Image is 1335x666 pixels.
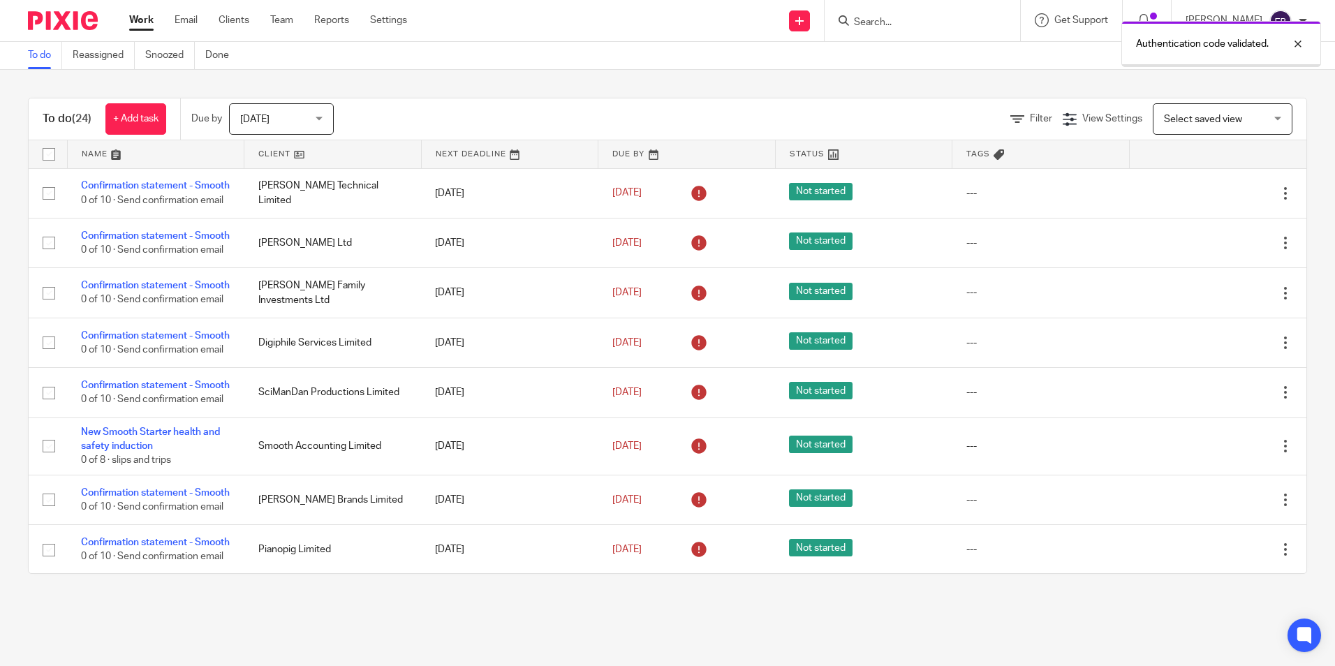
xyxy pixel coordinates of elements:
[81,395,223,405] span: 0 of 10 · Send confirmation email
[612,387,642,397] span: [DATE]
[81,281,230,290] a: Confirmation statement - Smooth
[612,545,642,554] span: [DATE]
[244,318,422,367] td: Digiphile Services Limited
[240,114,270,124] span: [DATE]
[789,183,853,200] span: Not started
[966,439,1116,453] div: ---
[612,188,642,198] span: [DATE]
[81,181,230,191] a: Confirmation statement - Smooth
[270,13,293,27] a: Team
[81,488,230,498] a: Confirmation statement - Smooth
[145,42,195,69] a: Snoozed
[81,427,220,451] a: New Smooth Starter health and safety induction
[421,475,598,524] td: [DATE]
[370,13,407,27] a: Settings
[1030,114,1052,124] span: Filter
[789,382,853,399] span: Not started
[421,218,598,267] td: [DATE]
[966,336,1116,350] div: ---
[966,385,1116,399] div: ---
[244,218,422,267] td: [PERSON_NAME] Ltd
[789,539,853,556] span: Not started
[244,417,422,475] td: Smooth Accounting Limited
[1136,37,1269,51] p: Authentication code validated.
[1082,114,1142,124] span: View Settings
[81,552,223,562] span: 0 of 10 · Send confirmation email
[421,417,598,475] td: [DATE]
[81,538,230,547] a: Confirmation statement - Smooth
[105,103,166,135] a: + Add task
[81,245,223,255] span: 0 of 10 · Send confirmation email
[612,238,642,248] span: [DATE]
[421,168,598,218] td: [DATE]
[1164,114,1242,124] span: Select saved view
[81,231,230,241] a: Confirmation statement - Smooth
[789,332,853,350] span: Not started
[789,232,853,250] span: Not started
[175,13,198,27] a: Email
[81,502,223,512] span: 0 of 10 · Send confirmation email
[81,380,230,390] a: Confirmation statement - Smooth
[205,42,239,69] a: Done
[81,345,223,355] span: 0 of 10 · Send confirmation email
[966,150,990,158] span: Tags
[612,495,642,505] span: [DATE]
[966,286,1116,299] div: ---
[612,338,642,348] span: [DATE]
[966,493,1116,507] div: ---
[966,542,1116,556] div: ---
[966,186,1116,200] div: ---
[81,456,171,466] span: 0 of 8 · slips and trips
[612,288,642,297] span: [DATE]
[81,331,230,341] a: Confirmation statement - Smooth
[81,195,223,205] span: 0 of 10 · Send confirmation email
[789,283,853,300] span: Not started
[966,236,1116,250] div: ---
[72,113,91,124] span: (24)
[244,368,422,417] td: SciManDan Productions Limited
[81,295,223,305] span: 0 of 10 · Send confirmation email
[73,42,135,69] a: Reassigned
[244,168,422,218] td: [PERSON_NAME] Technical Limited
[314,13,349,27] a: Reports
[244,525,422,575] td: Pianopig Limited
[421,268,598,318] td: [DATE]
[43,112,91,126] h1: To do
[789,436,853,453] span: Not started
[421,525,598,575] td: [DATE]
[1269,10,1292,32] img: svg%3E
[28,42,62,69] a: To do
[421,368,598,417] td: [DATE]
[244,268,422,318] td: [PERSON_NAME] Family Investments Ltd
[421,318,598,367] td: [DATE]
[191,112,222,126] p: Due by
[28,11,98,30] img: Pixie
[219,13,249,27] a: Clients
[129,13,154,27] a: Work
[244,475,422,524] td: [PERSON_NAME] Brands Limited
[789,489,853,507] span: Not started
[612,441,642,451] span: [DATE]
